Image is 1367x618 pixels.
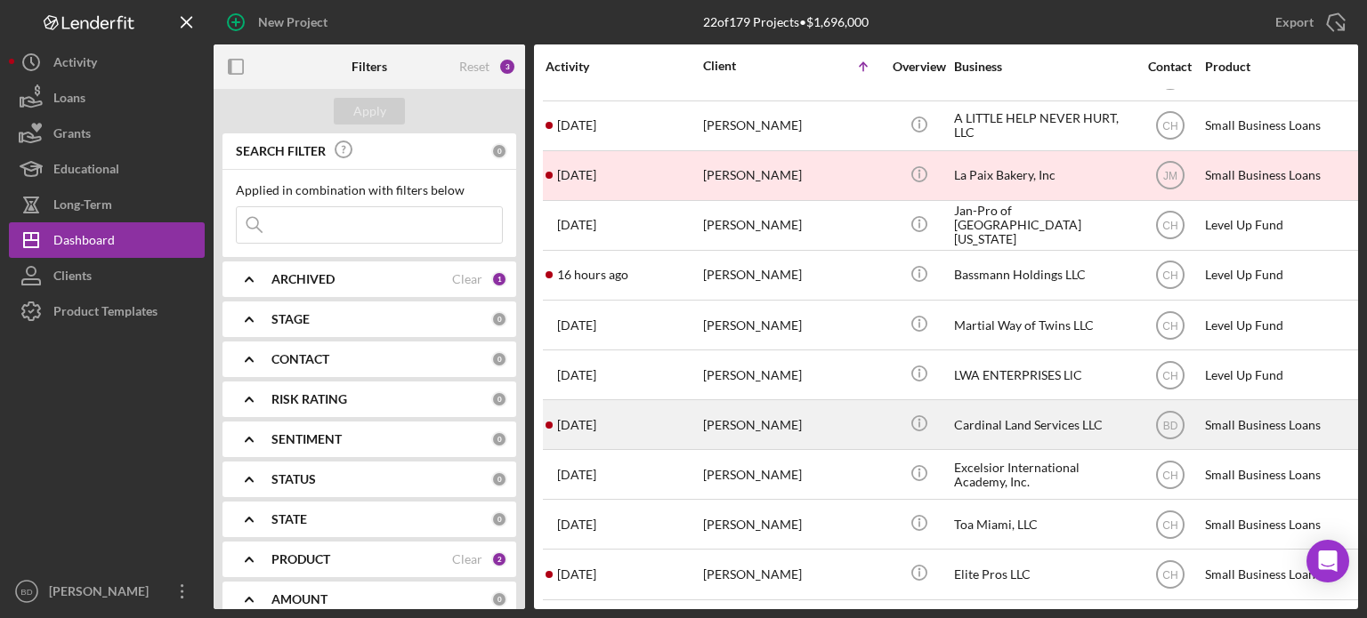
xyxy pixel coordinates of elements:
div: Export [1275,4,1314,40]
time: 2025-07-30 17:03 [557,567,596,582]
text: JM [1163,170,1177,182]
b: Filters [352,60,387,74]
div: Grants [53,116,91,156]
div: 2 [491,551,507,567]
b: STATE [271,512,307,526]
div: [PERSON_NAME] [44,574,160,614]
div: Contact [1136,60,1203,74]
div: 3 [498,58,516,76]
div: Martial Way of Twins LLC [954,301,1132,349]
div: 1 [491,271,507,287]
div: 0 [491,143,507,159]
text: CH [1162,319,1177,332]
text: BD [20,587,32,597]
button: Product Templates [9,293,205,329]
text: CH [1162,269,1177,282]
div: [PERSON_NAME] [703,351,881,398]
text: BD [1162,419,1177,431]
time: 2025-08-06 20:25 [557,118,596,132]
b: CONTACT [271,352,329,366]
text: CH [1162,220,1177,232]
div: Overview [886,60,952,74]
div: Loans [53,80,85,120]
div: Clients [53,258,92,298]
b: RISK RATING [271,392,347,406]
time: 2025-08-09 22:54 [557,518,596,532]
button: Apply [334,98,405,124]
div: [PERSON_NAME] [703,550,881,598]
button: Loans [9,80,205,116]
div: Dashboard [53,222,115,262]
div: 0 [491,591,507,607]
time: 2025-07-17 14:50 [557,218,596,232]
time: 2025-08-13 01:15 [557,268,628,282]
div: [PERSON_NAME] [703,152,881,199]
div: [PERSON_NAME] [703,202,881,249]
div: Open Intercom Messenger [1306,540,1349,582]
div: A LITTLE HELP NEVER HURT, LLC [954,102,1132,149]
text: CH [1162,569,1177,582]
div: 22 of 179 Projects • $1,696,000 [703,15,869,29]
div: Bassmann Holdings LLC [954,252,1132,299]
button: Export [1258,4,1358,40]
time: 2025-08-01 19:01 [557,318,596,333]
b: ARCHIVED [271,272,335,286]
div: [PERSON_NAME] [703,501,881,548]
div: 0 [491,511,507,527]
div: 0 [491,311,507,327]
div: La Paix Bakery, Inc [954,152,1132,199]
div: [PERSON_NAME] [703,252,881,299]
div: Clear [452,272,482,286]
time: 2025-07-17 19:03 [557,368,596,382]
time: 2025-07-12 17:13 [557,468,596,482]
div: [PERSON_NAME] [703,451,881,498]
div: 0 [491,391,507,407]
div: Business [954,60,1132,74]
text: CH [1162,120,1177,132]
button: Grants [9,116,205,151]
div: Clear [452,552,482,566]
div: Excelsior International Academy, Inc. [954,451,1132,498]
text: CH [1162,519,1177,532]
b: STATUS [271,472,316,486]
button: BD[PERSON_NAME] [9,574,205,609]
button: Long-Term [9,187,205,222]
div: [PERSON_NAME] [703,102,881,149]
b: SENTIMENT [271,432,342,446]
button: New Project [214,4,345,40]
div: Activity [53,44,97,84]
text: CH [1162,369,1177,381]
div: [PERSON_NAME] [703,401,881,448]
div: Product Templates [53,293,158,333]
div: Activity [546,60,701,74]
time: 2025-08-09 14:46 [557,418,596,432]
button: Dashboard [9,222,205,258]
div: Client [703,59,792,73]
button: Activity [9,44,205,80]
div: Educational [53,151,119,191]
text: CH [1162,469,1177,481]
div: LWA ENTERPRISES LlC [954,351,1132,398]
b: AMOUNT [271,592,328,606]
time: 2025-06-12 19:59 [557,168,596,182]
div: Elite Pros LLC [954,550,1132,598]
div: Long-Term [53,187,112,227]
div: Reset [459,60,489,74]
div: Apply [353,98,386,124]
div: Applied in combination with filters below [236,183,503,197]
div: Toa Miami, LLC [954,501,1132,548]
button: Educational [9,151,205,187]
div: New Project [258,4,328,40]
div: Cardinal Land Services LLC [954,401,1132,448]
div: Jan-Pro of [GEOGRAPHIC_DATA][US_STATE] [954,202,1132,249]
div: [PERSON_NAME] [703,301,881,349]
b: SEARCH FILTER [236,144,326,158]
div: 0 [491,471,507,487]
